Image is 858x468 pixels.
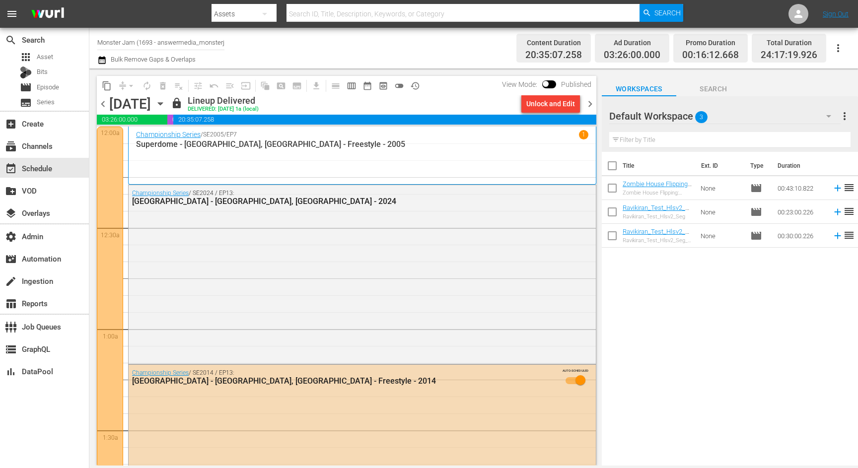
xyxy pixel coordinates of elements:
span: menu [6,8,18,20]
span: 20:35:07.258 [525,50,582,61]
span: 00:16:12.668 [682,50,739,61]
td: None [697,200,746,224]
span: Reports [5,298,17,310]
span: reorder [843,182,855,194]
p: 1 [582,131,585,138]
div: DELIVERED: [DATE] 1a (local) [188,106,259,113]
span: VOD [5,185,17,197]
span: date_range_outlined [362,81,372,91]
span: Episode [750,206,762,218]
svg: Add to Schedule [832,206,843,217]
div: [DATE] [109,96,151,112]
span: Toggle to switch from Published to Draft view. [542,80,549,87]
span: Update Metadata from Key Asset [238,78,254,94]
span: Month Calendar View [359,78,375,94]
div: Total Duration [761,36,817,50]
td: 00:23:00.226 [774,200,828,224]
span: lock [171,97,183,109]
span: Bulk Remove Gaps & Overlaps [109,56,196,63]
div: Ad Duration [604,36,660,50]
span: preview_outlined [378,81,388,91]
div: / SE2014 / EP13: [132,369,539,386]
span: DataPool [5,366,17,378]
span: Published [556,80,596,88]
span: Workspaces [602,83,676,95]
a: Ravikiran_Test_Hlsv2_Seg_30mins_Duration [623,228,693,243]
p: / [201,131,203,138]
span: Revert to Primary Episode [206,78,222,94]
div: Ravikiran_Test_Hlsv2_Seg_30mins_Duration [623,237,693,244]
span: Job Queues [5,321,17,333]
span: AUTO-SCHEDULED [563,368,588,373]
span: Day Calendar View [324,76,344,95]
a: Ravikiran_Test_Hlsv2_Seg [623,204,693,219]
div: Zombie House Flipping: Ranger Danger [623,190,693,196]
span: Fill episodes with ad slates [222,78,238,94]
span: Create [5,118,17,130]
span: Ingestion [5,275,17,287]
img: ans4CAIJ8jUAAAAAAAAAAAAAAAAAAAAAAAAgQb4GAAAAAAAAAAAAAAAAAAAAAAAAJMjXAAAAAAAAAAAAAAAAAAAAAAAAgAT5G... [24,2,71,26]
span: calendar_view_week_outlined [347,81,357,91]
p: EP7 [226,131,237,138]
span: Admin [5,231,17,243]
span: Clear Lineup [171,78,187,94]
span: Week Calendar View [344,78,359,94]
span: 24 hours Lineup View is OFF [391,78,407,94]
span: Asset [37,52,53,62]
p: Superdome - [GEOGRAPHIC_DATA], [GEOGRAPHIC_DATA] - Freestyle - 2005 [136,139,588,149]
div: [GEOGRAPHIC_DATA] - [GEOGRAPHIC_DATA], [GEOGRAPHIC_DATA] - 2024 [132,197,539,206]
th: Title [623,152,695,180]
span: View Mode: [497,80,542,88]
span: Episode [37,82,59,92]
td: 00:30:00.226 [774,224,828,248]
svg: Add to Schedule [832,230,843,241]
span: 03:26:00.000 [97,115,167,125]
span: Schedule [5,163,17,175]
span: View Backup [375,78,391,94]
button: Search [640,4,683,22]
td: None [697,224,746,248]
span: Series [37,97,55,107]
div: Bits [20,67,32,78]
span: Episode [20,81,32,93]
span: toggle_off [394,81,404,91]
span: GraphQL [5,343,17,355]
button: more_vert [839,104,851,128]
th: Type [744,152,772,180]
span: Channels [5,140,17,152]
span: 3 [695,107,708,128]
span: more_vert [839,110,851,122]
span: Automation [5,253,17,265]
span: 20:35:07.258 [173,115,596,125]
a: Championship Series [132,190,189,197]
span: Search [5,34,17,46]
a: Zombie House Flipping: Ranger Danger [623,180,692,195]
span: Asset [20,51,32,63]
span: history_outlined [410,81,420,91]
span: View History [407,78,423,94]
span: Create Search Block [273,78,289,94]
span: Overlays [5,207,17,219]
span: 00:16:12.668 [167,115,173,125]
a: Championship Series [132,369,189,376]
td: 00:43:10.822 [774,176,828,200]
svg: Add to Schedule [832,183,843,194]
span: content_copy [102,81,112,91]
span: Create Series Block [289,78,305,94]
p: SE2005 / [203,131,226,138]
th: Ext. ID [695,152,744,180]
span: Search [654,4,681,22]
span: Search [676,83,751,95]
div: / SE2024 / EP13: [132,190,539,206]
a: Sign Out [823,10,849,18]
span: 03:26:00.000 [604,50,660,61]
span: Refresh All Search Blocks [254,76,273,95]
span: Bits [37,67,48,77]
div: Content Duration [525,36,582,50]
span: Select an event to delete [155,78,171,94]
span: Download as CSV [305,76,324,95]
span: Episode [750,230,762,242]
div: Default Workspace [609,102,841,130]
div: Lineup Delivered [188,95,259,106]
span: Customize Events [187,76,206,95]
